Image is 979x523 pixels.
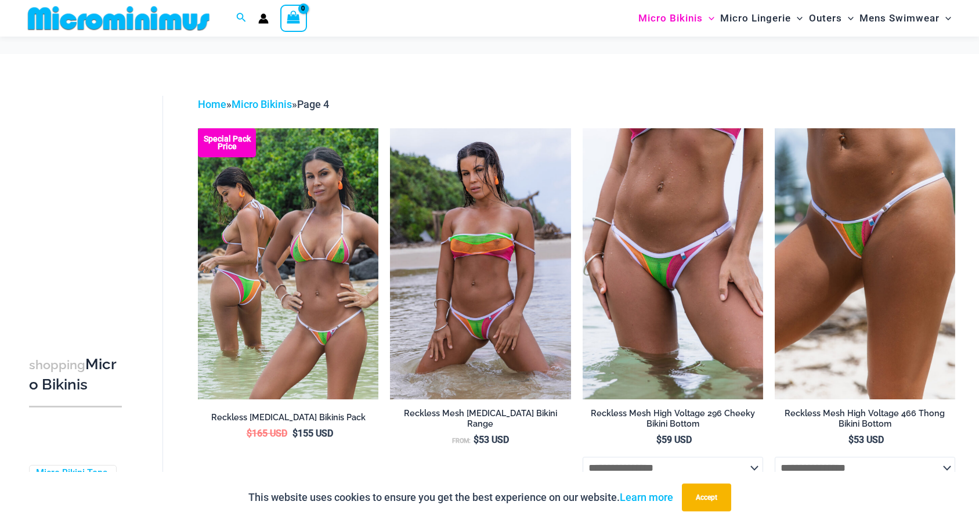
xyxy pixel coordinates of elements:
span: Micro Bikinis [638,3,703,33]
img: Reckless Mesh High Voltage 466 Thong 01 [775,128,955,399]
span: Menu Toggle [940,3,951,33]
span: shopping [29,358,85,372]
bdi: 53 USD [474,434,509,445]
a: Reckless Mesh High Voltage 466 Thong Bikini Bottom [775,408,955,434]
a: Home [198,98,226,110]
a: Mens SwimwearMenu ToggleMenu Toggle [857,3,954,33]
span: $ [474,434,479,445]
a: Reckless Mesh High Voltage 3480 Crop Top 296 Cheeky 06Reckless Mesh High Voltage 3480 Crop Top 46... [390,128,570,399]
h2: Reckless Mesh High Voltage 466 Thong Bikini Bottom [775,408,955,430]
span: » » [198,98,329,110]
span: $ [848,434,854,445]
a: Reckless Mesh [MEDICAL_DATA] Bikini Range [390,408,570,434]
span: $ [292,428,298,439]
iframe: TrustedSite Certified [29,86,133,319]
a: Learn more [620,491,673,503]
bdi: 59 USD [656,434,692,445]
span: $ [247,428,252,439]
a: Reckless Mesh High Voltage 466 Thong 01Reckless Mesh High Voltage 3480 Crop Top 466 Thong 01Reckl... [775,128,955,399]
span: From: [452,437,471,445]
a: Micro Bikini Tops [36,467,107,479]
a: Micro BikinisMenu ToggleMenu Toggle [635,3,717,33]
bdi: 155 USD [292,428,333,439]
p: This website uses cookies to ensure you get the best experience on our website. [248,489,673,506]
b: Special Pack Price [198,135,256,150]
a: Reckless Mesh High Voltage Bikini Pack Reckless Mesh High Voltage 306 Tri Top 466 Thong 04Reckles... [198,128,378,399]
h2: Reckless Mesh High Voltage 296 Cheeky Bikini Bottom [583,408,763,430]
img: Reckless Mesh High Voltage 3480 Crop Top 296 Cheeky 06 [390,128,570,399]
a: Reckless Mesh High Voltage 296 Cheeky 01Reckless Mesh High Voltage 3480 Crop Top 296 Cheeky 04Rec... [583,128,763,399]
a: Micro Bikinis [232,98,292,110]
h2: Reckless Mesh [MEDICAL_DATA] Bikini Range [390,408,570,430]
a: Search icon link [236,11,247,26]
h2: Reckless [MEDICAL_DATA] Bikinis Pack [198,412,378,423]
nav: Site Navigation [634,2,956,35]
a: Micro LingerieMenu ToggleMenu Toggle [717,3,805,33]
button: Accept [682,484,731,511]
span: $ [656,434,662,445]
span: Micro Lingerie [720,3,791,33]
span: Mens Swimwear [859,3,940,33]
span: Page 4 [297,98,329,110]
a: View Shopping Cart, empty [280,5,307,31]
bdi: 165 USD [247,428,287,439]
a: Account icon link [258,13,269,24]
bdi: 53 USD [848,434,884,445]
a: Reckless [MEDICAL_DATA] Bikinis Pack [198,412,378,427]
span: Menu Toggle [791,3,803,33]
span: Menu Toggle [703,3,714,33]
a: OutersMenu ToggleMenu Toggle [806,3,857,33]
h3: Micro Bikinis [29,355,122,395]
img: MM SHOP LOGO FLAT [23,5,214,31]
span: Outers [809,3,842,33]
img: Reckless Mesh High Voltage Bikini Pack [198,128,378,399]
span: Menu Toggle [842,3,854,33]
img: Reckless Mesh High Voltage 296 Cheeky 01 [583,128,763,399]
a: Reckless Mesh High Voltage 296 Cheeky Bikini Bottom [583,408,763,434]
